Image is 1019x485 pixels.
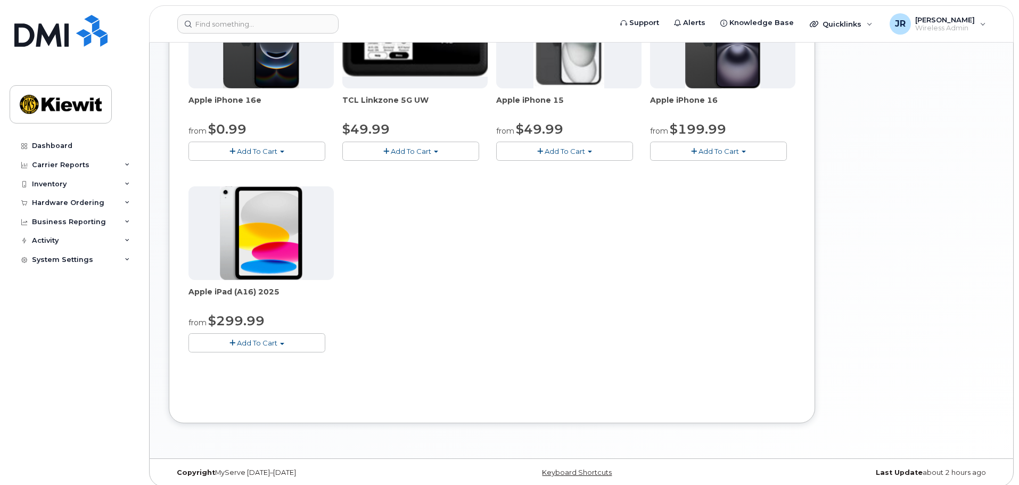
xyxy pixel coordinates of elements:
[342,95,488,116] div: TCL Linkzone 5G UW
[667,12,713,34] a: Alerts
[650,126,668,136] small: from
[496,142,633,160] button: Add To Cart
[342,142,479,160] button: Add To Cart
[613,12,667,34] a: Support
[650,95,795,116] div: Apple iPhone 16
[915,15,975,24] span: [PERSON_NAME]
[542,468,612,476] a: Keyboard Shortcuts
[713,12,801,34] a: Knowledge Base
[629,18,659,28] span: Support
[973,439,1011,477] iframe: Messenger Launcher
[670,121,726,137] span: $199.99
[876,468,923,476] strong: Last Update
[237,339,277,347] span: Add To Cart
[895,18,906,30] span: JR
[188,142,325,160] button: Add To Cart
[188,126,207,136] small: from
[650,142,787,160] button: Add To Cart
[496,126,514,136] small: from
[188,286,334,308] div: Apple iPad (A16) 2025
[188,333,325,352] button: Add To Cart
[177,468,215,476] strong: Copyright
[177,14,339,34] input: Find something...
[545,147,585,155] span: Add To Cart
[391,147,431,155] span: Add To Cart
[915,24,975,32] span: Wireless Admin
[802,13,880,35] div: Quicklinks
[719,468,994,477] div: about 2 hours ago
[882,13,993,35] div: Jack Rinella
[683,18,705,28] span: Alerts
[237,147,277,155] span: Add To Cart
[188,318,207,327] small: from
[698,147,739,155] span: Add To Cart
[208,313,265,328] span: $299.99
[823,20,861,28] span: Quicklinks
[729,18,794,28] span: Knowledge Base
[169,468,444,477] div: MyServe [DATE]–[DATE]
[208,121,246,137] span: $0.99
[516,121,563,137] span: $49.99
[496,95,642,116] div: Apple iPhone 15
[220,186,302,280] img: ipad_11.png
[188,95,334,116] div: Apple iPhone 16e
[342,121,390,137] span: $49.99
